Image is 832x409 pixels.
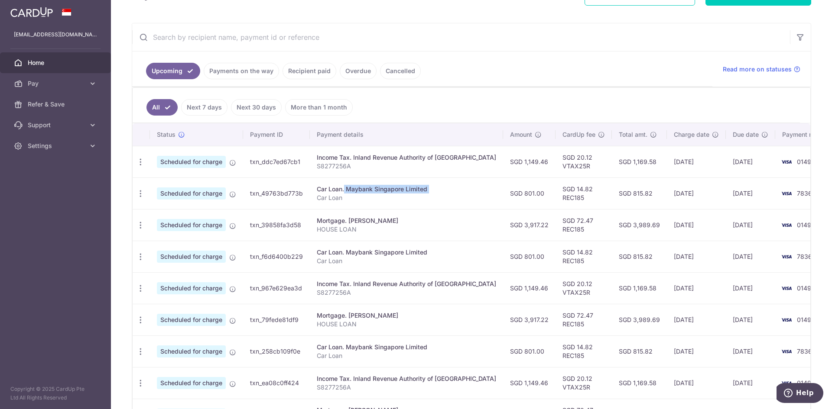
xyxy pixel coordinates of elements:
[612,367,667,399] td: SGD 1,169.58
[503,177,556,209] td: SGD 801.00
[667,304,726,335] td: [DATE]
[556,335,612,367] td: SGD 14.82 REC185
[132,23,790,51] input: Search by recipient name, payment id or reference
[797,190,812,197] span: 7836
[726,177,775,209] td: [DATE]
[317,248,496,257] div: Car Loan. Maybank Singapore Limited
[503,335,556,367] td: SGD 801.00
[612,304,667,335] td: SGD 3,989.69
[157,219,226,231] span: Scheduled for charge
[243,272,310,304] td: txn_967e629ea3d
[797,316,811,323] span: 0149
[243,209,310,241] td: txn_39858fa3d58
[157,156,226,168] span: Scheduled for charge
[285,99,353,116] a: More than 1 month
[797,253,812,260] span: 7836
[181,99,227,116] a: Next 7 days
[157,187,226,200] span: Scheduled for charge
[667,272,726,304] td: [DATE]
[612,272,667,304] td: SGD 1,169.58
[243,123,310,146] th: Payment ID
[317,351,496,360] p: Car Loan
[204,63,279,79] a: Payments on the way
[28,58,85,67] span: Home
[10,7,53,17] img: CardUp
[778,283,795,293] img: Bank Card
[778,251,795,262] img: Bank Card
[723,65,800,74] a: Read more on statuses
[317,383,496,392] p: S8277256A
[612,209,667,241] td: SGD 3,989.69
[317,193,496,202] p: Car Loan
[612,177,667,209] td: SGD 815.82
[243,241,310,272] td: txn_f6d6400b229
[157,377,226,389] span: Scheduled for charge
[619,130,647,139] span: Total amt.
[556,209,612,241] td: SGD 72.47 REC185
[243,146,310,177] td: txn_ddc7ed67cb1
[562,130,595,139] span: CardUp fee
[317,311,496,320] div: Mortgage. [PERSON_NAME]
[243,335,310,367] td: txn_258cb109f0e
[243,177,310,209] td: txn_49763bd773b
[667,367,726,399] td: [DATE]
[28,100,85,109] span: Refer & Save
[612,146,667,177] td: SGD 1,169.58
[726,304,775,335] td: [DATE]
[283,63,336,79] a: Recipient paid
[667,146,726,177] td: [DATE]
[556,304,612,335] td: SGD 72.47 REC185
[146,63,200,79] a: Upcoming
[726,241,775,272] td: [DATE]
[317,225,496,234] p: HOUSE LOAN
[157,314,226,326] span: Scheduled for charge
[556,177,612,209] td: SGD 14.82 REC185
[556,272,612,304] td: SGD 20.12 VTAX25R
[797,284,811,292] span: 0149
[243,367,310,399] td: txn_ea08c0ff424
[28,142,85,150] span: Settings
[317,216,496,225] div: Mortgage. [PERSON_NAME]
[380,63,421,79] a: Cancelled
[231,99,282,116] a: Next 30 days
[317,320,496,328] p: HOUSE LOAN
[726,146,775,177] td: [DATE]
[777,383,823,405] iframe: Opens a widget where you can find more information
[503,367,556,399] td: SGD 1,149.46
[556,241,612,272] td: SGD 14.82 REC185
[157,251,226,263] span: Scheduled for charge
[317,288,496,297] p: S8277256A
[667,335,726,367] td: [DATE]
[503,304,556,335] td: SGD 3,917.22
[317,343,496,351] div: Car Loan. Maybank Singapore Limited
[243,304,310,335] td: txn_79fede81df9
[317,185,496,193] div: Car Loan. Maybank Singapore Limited
[157,130,175,139] span: Status
[340,63,377,79] a: Overdue
[503,272,556,304] td: SGD 1,149.46
[28,121,85,129] span: Support
[726,209,775,241] td: [DATE]
[726,335,775,367] td: [DATE]
[28,79,85,88] span: Pay
[667,209,726,241] td: [DATE]
[503,146,556,177] td: SGD 1,149.46
[612,335,667,367] td: SGD 815.82
[317,280,496,288] div: Income Tax. Inland Revenue Authority of [GEOGRAPHIC_DATA]
[510,130,532,139] span: Amount
[733,130,759,139] span: Due date
[778,157,795,167] img: Bank Card
[797,348,812,355] span: 7836
[726,272,775,304] td: [DATE]
[797,158,811,165] span: 0149
[778,315,795,325] img: Bank Card
[146,99,178,116] a: All
[310,123,503,146] th: Payment details
[157,282,226,294] span: Scheduled for charge
[317,162,496,171] p: S8277256A
[797,221,811,229] span: 0149
[157,345,226,357] span: Scheduled for charge
[503,209,556,241] td: SGD 3,917.22
[778,188,795,199] img: Bank Card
